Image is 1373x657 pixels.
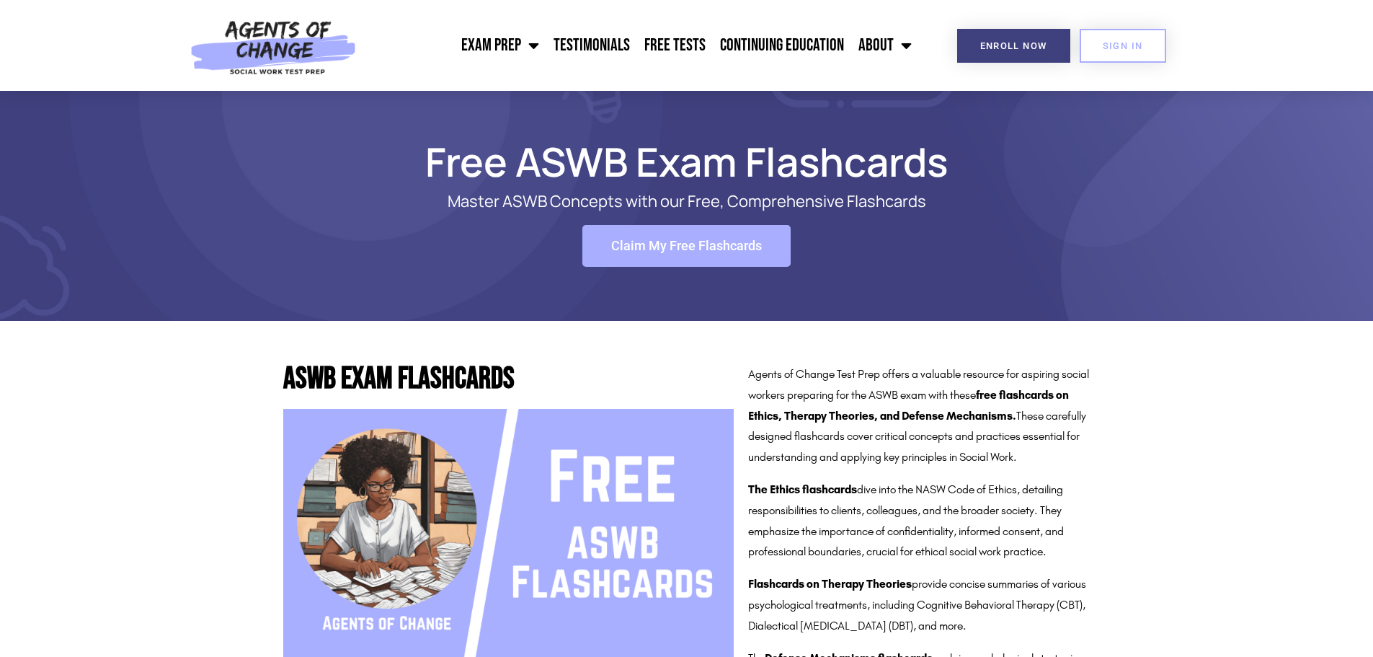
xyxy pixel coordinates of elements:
[748,577,912,591] strong: Flashcards on Therapy Theories
[713,27,851,63] a: Continuing Education
[637,27,713,63] a: Free Tests
[611,239,762,252] span: Claim My Free Flashcards
[1103,41,1143,50] span: SIGN IN
[748,388,1069,423] strong: free flashcards on Ethics, Therapy Theories, and Defense Mechanisms.
[748,482,857,496] strong: The Ethics flashcards
[276,145,1098,178] h1: Free ASWB Exam Flashcards
[283,364,734,394] h2: ASWB Exam Flashcards
[546,27,637,63] a: Testimonials
[364,27,919,63] nav: Menu
[1080,29,1166,63] a: SIGN IN
[980,41,1047,50] span: Enroll Now
[582,225,791,267] a: Claim My Free Flashcards
[851,27,919,63] a: About
[454,27,546,63] a: Exam Prep
[748,364,1090,468] p: Agents of Change Test Prep offers a valuable resource for aspiring social workers preparing for t...
[748,480,1090,563] p: dive into the NASW Code of Ethics, detailing responsibilities to clients, colleagues, and the bro...
[334,193,1040,211] p: Master ASWB Concepts with our Free, Comprehensive Flashcards
[748,574,1090,636] p: provide concise summaries of various psychological treatments, including Cognitive Behavioral The...
[957,29,1070,63] a: Enroll Now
